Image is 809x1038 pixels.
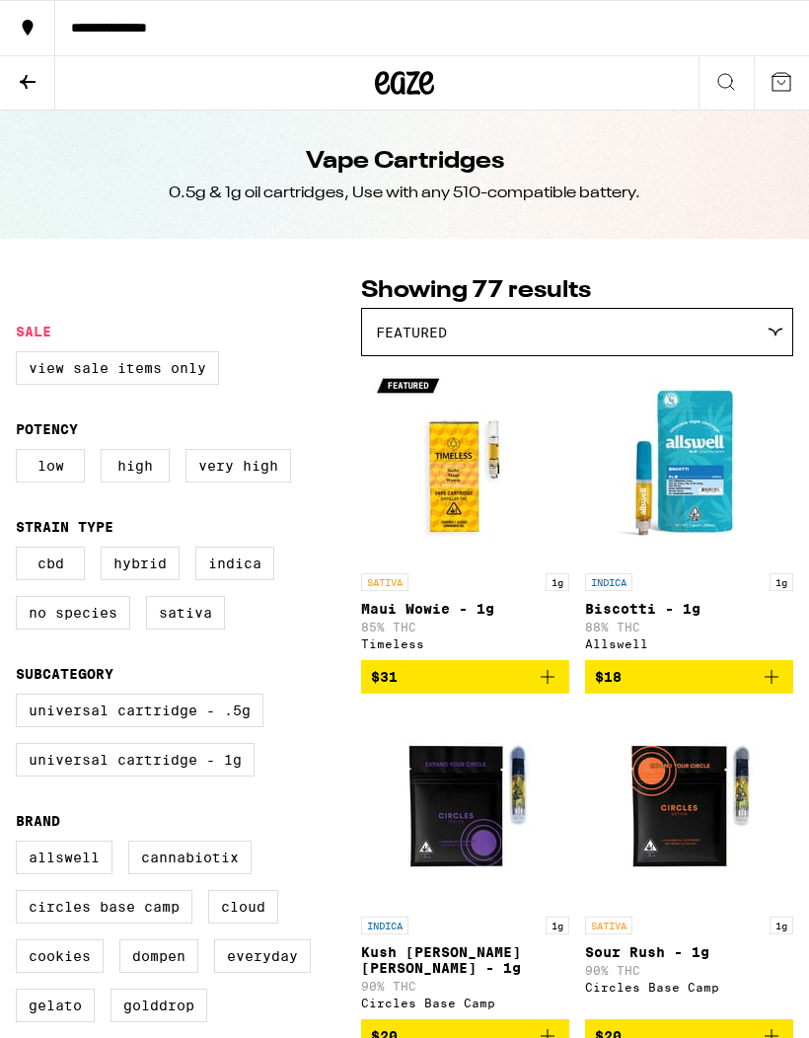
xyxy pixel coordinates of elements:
[585,637,793,650] div: Allswell
[585,709,793,1019] a: Open page for Sour Rush - 1g from Circles Base Camp
[169,183,640,204] div: 0.5g & 1g oil cartridges, Use with any 510-compatible battery.
[119,939,198,973] label: Dompen
[195,547,274,580] label: Indica
[146,596,225,630] label: Sativa
[585,981,793,994] div: Circles Base Camp
[361,601,569,617] p: Maui Wowie - 1g
[585,621,793,633] p: 88% THC
[585,601,793,617] p: Biscotti - 1g
[595,669,622,685] span: $18
[361,980,569,993] p: 90% THC
[128,841,252,874] label: Cannabiotix
[16,743,255,777] label: Universal Cartridge - 1g
[361,917,408,934] p: INDICA
[361,366,569,660] a: Open page for Maui Wowie - 1g from Timeless
[16,421,78,437] legend: Potency
[591,709,788,907] img: Circles Base Camp - Sour Rush - 1g
[16,596,130,630] label: No Species
[361,274,793,308] p: Showing 77 results
[585,660,793,694] button: Add to bag
[361,637,569,650] div: Timeless
[585,366,793,660] a: Open page for Biscotti - 1g from Allswell
[546,917,569,934] p: 1g
[367,366,564,563] img: Timeless - Maui Wowie - 1g
[16,694,263,727] label: Universal Cartridge - .5g
[770,917,793,934] p: 1g
[770,573,793,591] p: 1g
[110,989,207,1022] label: GoldDrop
[361,660,569,694] button: Add to bag
[208,890,278,924] label: Cloud
[306,145,504,179] h1: Vape Cartridges
[361,997,569,1009] div: Circles Base Camp
[371,669,398,685] span: $31
[585,964,793,977] p: 90% THC
[585,917,632,934] p: SATIVA
[16,989,95,1022] label: Gelato
[376,325,447,340] span: Featured
[16,324,51,339] legend: Sale
[546,573,569,591] p: 1g
[16,449,85,482] label: Low
[16,666,113,682] legend: Subcategory
[361,621,569,633] p: 85% THC
[585,944,793,960] p: Sour Rush - 1g
[367,709,564,907] img: Circles Base Camp - Kush Berry Bliss - 1g
[16,841,112,874] label: Allswell
[101,449,170,482] label: High
[16,519,113,535] legend: Strain Type
[361,944,569,976] p: Kush [PERSON_NAME] [PERSON_NAME] - 1g
[16,351,219,385] label: View Sale Items Only
[585,573,632,591] p: INDICA
[361,709,569,1019] a: Open page for Kush Berry Bliss - 1g from Circles Base Camp
[16,547,85,580] label: CBD
[16,813,60,829] legend: Brand
[591,366,788,563] img: Allswell - Biscotti - 1g
[361,573,408,591] p: SATIVA
[16,939,104,973] label: Cookies
[16,890,192,924] label: Circles Base Camp
[101,547,180,580] label: Hybrid
[185,449,291,482] label: Very High
[214,939,311,973] label: Everyday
